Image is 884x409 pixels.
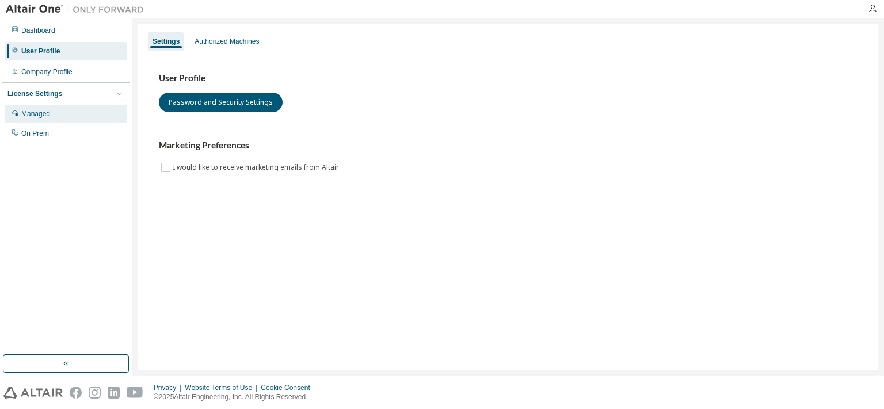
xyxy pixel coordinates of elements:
[261,383,317,392] div: Cookie Consent
[21,26,55,35] div: Dashboard
[173,160,341,174] label: I would like to receive marketing emails from Altair
[21,129,49,138] div: On Prem
[3,387,63,399] img: altair_logo.svg
[21,47,60,56] div: User Profile
[195,37,259,46] div: Authorized Machines
[127,387,143,399] img: youtube.svg
[154,383,185,392] div: Privacy
[159,72,858,84] h3: User Profile
[21,109,50,119] div: Managed
[159,93,283,112] button: Password and Security Settings
[6,3,150,15] img: Altair One
[89,387,101,399] img: instagram.svg
[185,383,261,392] div: Website Terms of Use
[7,89,62,98] div: License Settings
[159,140,858,151] h3: Marketing Preferences
[153,37,180,46] div: Settings
[70,387,82,399] img: facebook.svg
[154,392,317,402] p: © 2025 Altair Engineering, Inc. All Rights Reserved.
[21,67,73,77] div: Company Profile
[108,387,120,399] img: linkedin.svg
